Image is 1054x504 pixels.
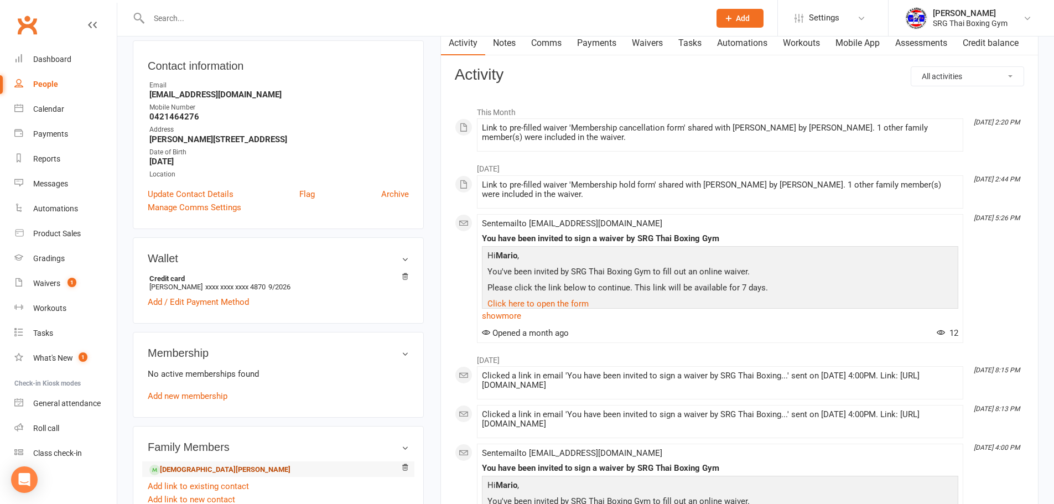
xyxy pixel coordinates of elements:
[149,124,409,135] div: Address
[33,424,59,433] div: Roll call
[33,80,58,89] div: People
[33,304,66,313] div: Workouts
[14,441,117,466] a: Class kiosk mode
[485,249,956,265] p: Hi ,
[33,55,71,64] div: Dashboard
[14,147,117,172] a: Reports
[14,221,117,246] a: Product Sales
[887,30,955,56] a: Assessments
[709,30,775,56] a: Automations
[149,80,409,91] div: Email
[148,273,409,293] li: [PERSON_NAME]
[14,47,117,72] a: Dashboard
[33,105,64,113] div: Calendar
[955,30,1026,56] a: Credit balance
[482,371,958,390] div: Clicked a link in email 'You have been invited to sign a waiver by SRG Thai Boxing...' sent on [D...
[485,479,956,495] p: Hi ,
[148,441,409,453] h3: Family Members
[149,147,409,158] div: Date of Birth
[671,30,709,56] a: Tasks
[33,354,73,362] div: What's New
[905,7,927,29] img: thumb_image1718682644.png
[485,30,523,56] a: Notes
[14,122,117,147] a: Payments
[149,90,409,100] strong: [EMAIL_ADDRESS][DOMAIN_NAME]
[933,8,1008,18] div: [PERSON_NAME]
[33,179,68,188] div: Messages
[569,30,624,56] a: Payments
[148,55,409,72] h3: Contact information
[33,279,60,288] div: Waivers
[482,234,958,243] div: You have been invited to sign a waiver by SRG Thai Boxing Gym
[14,296,117,321] a: Workouts
[14,346,117,371] a: What's New1
[496,251,517,261] strong: Mario
[455,157,1024,175] li: [DATE]
[33,229,81,238] div: Product Sales
[482,308,958,324] a: show more
[716,9,764,28] button: Add
[33,129,68,138] div: Payments
[937,328,958,338] span: 12
[775,30,828,56] a: Workouts
[482,180,958,199] div: Link to pre-filled waiver 'Membership hold form' shared with [PERSON_NAME] by [PERSON_NAME]. 1 ot...
[14,246,117,271] a: Gradings
[33,204,78,213] div: Automations
[974,366,1020,374] i: [DATE] 8:15 PM
[33,154,60,163] div: Reports
[14,271,117,296] a: Waivers 1
[146,11,702,26] input: Search...
[933,18,1008,28] div: SRG Thai Boxing Gym
[974,175,1020,183] i: [DATE] 2:44 PM
[523,30,569,56] a: Comms
[148,188,233,201] a: Update Contact Details
[148,295,249,309] a: Add / Edit Payment Method
[974,444,1020,451] i: [DATE] 4:00 PM
[14,172,117,196] a: Messages
[496,480,517,490] strong: Mario
[11,466,38,493] div: Open Intercom Messenger
[14,391,117,416] a: General attendance kiosk mode
[455,349,1024,366] li: [DATE]
[455,66,1024,84] h3: Activity
[14,97,117,122] a: Calendar
[33,254,65,263] div: Gradings
[148,367,409,381] p: No active memberships found
[482,464,958,473] div: You have been invited to sign a waiver by SRG Thai Boxing Gym
[148,391,227,401] a: Add new membership
[79,352,87,362] span: 1
[482,123,958,142] div: Link to pre-filled waiver 'Membership cancellation form' shared with [PERSON_NAME] by [PERSON_NAM...
[149,274,403,283] strong: Credit card
[455,101,1024,118] li: This Month
[68,278,76,287] span: 1
[381,188,409,201] a: Archive
[487,299,589,309] a: Click here to open the form
[974,118,1020,126] i: [DATE] 2:20 PM
[14,196,117,221] a: Automations
[809,6,839,30] span: Settings
[205,283,266,291] span: xxxx xxxx xxxx 4870
[974,214,1020,222] i: [DATE] 5:26 PM
[299,188,315,201] a: Flag
[148,252,409,264] h3: Wallet
[974,405,1020,413] i: [DATE] 8:13 PM
[33,399,101,408] div: General attendance
[149,102,409,113] div: Mobile Number
[148,347,409,359] h3: Membership
[482,410,958,429] div: Clicked a link in email 'You have been invited to sign a waiver by SRG Thai Boxing...' sent on [D...
[482,219,662,228] span: Sent email to [EMAIL_ADDRESS][DOMAIN_NAME]
[33,329,53,337] div: Tasks
[485,281,956,297] p: Please click the link below to continue. This link will be available for 7 days.
[14,416,117,441] a: Roll call
[268,283,290,291] span: 9/2026
[624,30,671,56] a: Waivers
[485,265,956,281] p: You've been invited by SRG Thai Boxing Gym to fill out an online waiver.
[149,134,409,144] strong: [PERSON_NAME][STREET_ADDRESS]
[14,72,117,97] a: People
[14,321,117,346] a: Tasks
[482,448,662,458] span: Sent email to [EMAIL_ADDRESS][DOMAIN_NAME]
[13,11,41,39] a: Clubworx
[149,464,290,476] a: [DEMOGRAPHIC_DATA][PERSON_NAME]
[441,30,485,56] a: Activity
[149,169,409,180] div: Location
